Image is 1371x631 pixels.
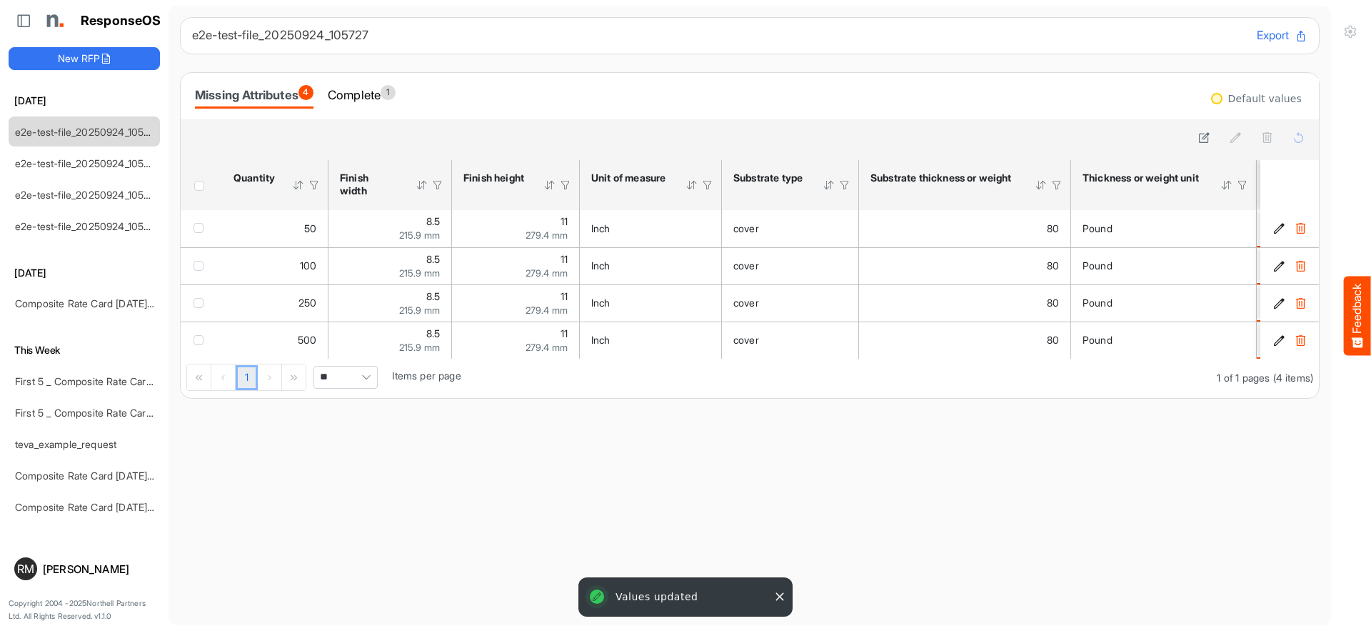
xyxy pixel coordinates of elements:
[526,267,568,279] span: 279.4 mm
[526,342,568,353] span: 279.4 mm
[561,215,568,227] span: 11
[1293,222,1307,236] button: Delete
[1217,372,1270,384] span: 1 of 1 pages
[308,179,321,192] div: Filter Icon
[580,284,722,322] td: Inch is template cell Column Header httpsnorthellcomontologiesmapping-rulesmeasurementhasunitofme...
[340,172,397,197] div: Finish width
[9,47,160,70] button: New RFP
[580,210,722,247] td: Inch is template cell Column Header httpsnorthellcomontologiesmapping-rulesmeasurementhasunitofme...
[1260,210,1322,247] td: fb5fb41f-848b-4b18-a9e1-024c07bfacbf is template cell Column Header
[561,253,568,265] span: 11
[328,210,452,247] td: 8.5 is template cell Column Header httpsnorthellcomontologiesmapping-rulesmeasurementhasfinishsiz...
[431,179,444,192] div: Filter Icon
[236,365,258,391] a: Page 1 of 1 Pages
[298,297,316,309] span: 250
[1344,276,1371,355] button: Feedback
[192,29,1245,41] h6: e2e-test-file_20250924_105727
[187,364,211,390] div: Go to first page
[859,284,1071,322] td: 80 is template cell Column Header httpsnorthellcomontologiesmapping-rulesmaterialhasmaterialthick...
[328,284,452,322] td: 8.5 is template cell Column Header httpsnorthellcomontologiesmapping-rulesmeasurementhasfinishsiz...
[15,469,184,482] a: Composite Rate Card [DATE]_smaller
[870,172,1016,184] div: Substrate thickness or weight
[258,364,282,390] div: Go to next page
[859,247,1071,284] td: 80 is template cell Column Header httpsnorthellcomontologiesmapping-rulesmaterialhasmaterialthick...
[559,179,572,192] div: Filter Icon
[298,85,313,100] span: 4
[381,85,396,100] span: 1
[452,210,580,247] td: 11 is template cell Column Header httpsnorthellcomontologiesmapping-rulesmeasurementhasfinishsize...
[1293,333,1307,347] button: Delete
[1293,296,1307,310] button: Delete
[399,229,440,241] span: 215.9 mm
[9,597,160,622] p: Copyright 2004 - 2025 Northell Partners Ltd. All Rights Reserved. v 1.1.0
[1260,322,1322,359] td: 7657ec14-6195-418d-accb-e3750032d27e is template cell Column Header
[722,322,859,359] td: cover is template cell Column Header httpsnorthellcomontologiesmapping-rulesmaterialhassubstratem...
[1083,222,1113,234] span: Pound
[1272,333,1286,347] button: Edit
[81,14,161,29] h1: ResponseOS
[859,210,1071,247] td: 80 is template cell Column Header httpsnorthellcomontologiesmapping-rulesmaterialhasmaterialthick...
[181,359,1319,398] div: Pager Container
[39,6,68,35] img: Northell
[426,215,440,227] span: 8.5
[282,364,306,390] div: Go to last page
[1293,259,1307,273] button: Delete
[1050,179,1063,192] div: Filter Icon
[722,284,859,322] td: cover is template cell Column Header httpsnorthellcomontologiesmapping-rulesmaterialhassubstratem...
[733,334,759,346] span: cover
[211,364,236,390] div: Go to previous page
[15,126,160,138] a: e2e-test-file_20250924_105727
[222,284,328,322] td: 250 is template cell Column Header httpsnorthellcomontologiesmapping-rulesorderhasquantity
[1260,247,1322,284] td: 485ff9f8-d608-4136-962c-d2c9fa93dc96 is template cell Column Header
[591,297,611,309] span: Inch
[1047,259,1059,272] span: 80
[1257,26,1307,45] button: Export
[701,179,714,192] div: Filter Icon
[1071,247,1257,284] td: Pound is template cell Column Header httpsnorthellcomontologiesmapping-rulesmaterialhasmaterialth...
[722,210,859,247] td: cover is template cell Column Header httpsnorthellcomontologiesmapping-rulesmaterialhassubstratem...
[773,590,787,604] button: Close
[328,85,396,105] div: Complete
[399,304,440,316] span: 215.9 mm
[581,580,790,614] div: Values updated
[561,290,568,302] span: 11
[1272,259,1286,273] button: Edit
[733,297,759,309] span: cover
[392,369,461,382] span: Items per page
[426,253,440,265] span: 8.5
[591,334,611,346] span: Inch
[591,172,667,184] div: Unit of measure
[591,259,611,272] span: Inch
[426,327,440,339] span: 8.5
[463,172,525,184] div: Finish height
[300,259,316,272] span: 100
[1236,179,1249,192] div: Filter Icon
[1071,284,1257,322] td: Pound is template cell Column Header httpsnorthellcomontologiesmapping-rulesmaterialhasmaterialth...
[452,284,580,322] td: 11 is template cell Column Header httpsnorthellcomontologiesmapping-rulesmeasurementhasfinishsize...
[1272,296,1286,310] button: Edit
[838,179,851,192] div: Filter Icon
[580,247,722,284] td: Inch is template cell Column Header httpsnorthellcomontologiesmapping-rulesmeasurementhasunitofme...
[15,501,184,513] a: Composite Rate Card [DATE]_smaller
[1047,334,1059,346] span: 80
[43,564,154,575] div: [PERSON_NAME]
[1083,297,1113,309] span: Pound
[1260,284,1322,322] td: 802243dc-5715-4a71-9f0c-e653d885ff31 is template cell Column Header
[9,342,160,358] h6: This Week
[426,290,440,302] span: 8.5
[1071,322,1257,359] td: Pound is template cell Column Header httpsnorthellcomontologiesmapping-rulesmaterialhasmaterialth...
[591,222,611,234] span: Inch
[181,160,222,210] th: Header checkbox
[15,157,161,169] a: e2e-test-file_20250924_105529
[222,322,328,359] td: 500 is template cell Column Header httpsnorthellcomontologiesmapping-rulesorderhasquantity
[15,220,161,232] a: e2e-test-file_20250924_105226
[181,322,222,359] td: checkbox
[1228,94,1302,104] div: Default values
[181,247,222,284] td: checkbox
[15,438,116,450] a: teva_example_request
[452,322,580,359] td: 11 is template cell Column Header httpsnorthellcomontologiesmapping-rulesmeasurementhasfinishsize...
[526,304,568,316] span: 279.4 mm
[733,222,759,234] span: cover
[195,85,313,105] div: Missing Attributes
[1272,222,1286,236] button: Edit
